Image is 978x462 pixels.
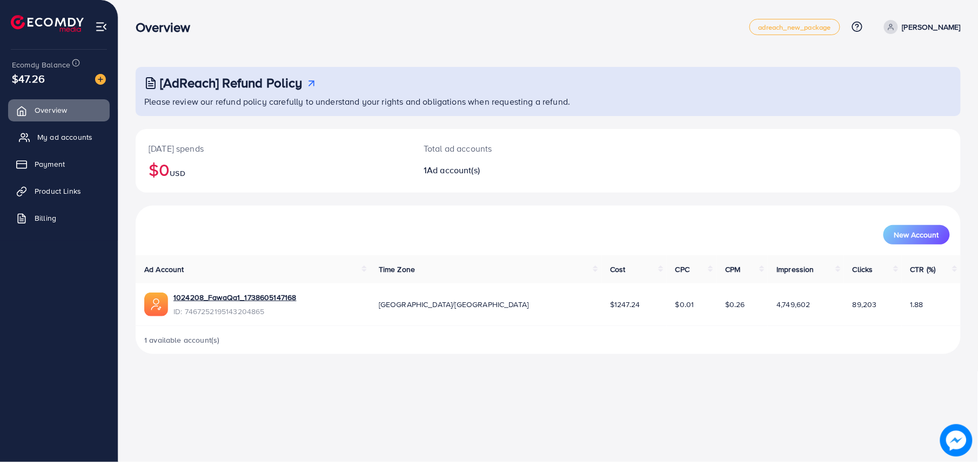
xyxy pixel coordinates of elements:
[853,299,877,310] span: 89,203
[379,299,529,310] span: [GEOGRAPHIC_DATA]/[GEOGRAPHIC_DATA]
[675,264,689,275] span: CPC
[8,126,110,148] a: My ad accounts
[37,132,92,142] span: My ad accounts
[424,142,604,155] p: Total ad accounts
[95,21,108,33] img: menu
[427,164,480,176] span: Ad account(s)
[883,225,950,244] button: New Account
[725,264,740,275] span: CPM
[8,99,110,121] a: Overview
[749,19,840,35] a: adreach_new_package
[35,213,56,223] span: Billing
[8,180,110,202] a: Product Links
[853,264,873,275] span: Clicks
[424,165,604,175] h2: 1
[894,231,939,239] span: New Account
[144,264,184,275] span: Ad Account
[144,293,168,316] img: ic-ads-acc.e4c84228.svg
[8,207,110,229] a: Billing
[8,153,110,175] a: Payment
[610,264,626,275] span: Cost
[880,20,961,34] a: [PERSON_NAME]
[35,186,81,196] span: Product Links
[902,21,961,33] p: [PERSON_NAME]
[725,299,745,310] span: $0.26
[910,299,924,310] span: 1.88
[95,74,106,85] img: image
[173,306,297,317] span: ID: 7467252195143204865
[12,71,45,86] span: $47.26
[173,292,297,303] a: 1024208_FawaQa1_1738605147168
[149,159,398,180] h2: $0
[35,159,65,169] span: Payment
[776,299,810,310] span: 4,749,602
[12,59,70,70] span: Ecomdy Balance
[11,15,84,32] img: logo
[610,299,640,310] span: $1247.24
[379,264,415,275] span: Time Zone
[35,105,67,115] span: Overview
[144,95,954,108] p: Please review our refund policy carefully to understand your rights and obligations when requesti...
[160,75,303,91] h3: [AdReach] Refund Policy
[940,424,973,457] img: image
[776,264,814,275] span: Impression
[170,168,185,179] span: USD
[759,24,831,31] span: adreach_new_package
[675,299,694,310] span: $0.01
[910,264,936,275] span: CTR (%)
[144,335,220,345] span: 1 available account(s)
[136,19,199,35] h3: Overview
[149,142,398,155] p: [DATE] spends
